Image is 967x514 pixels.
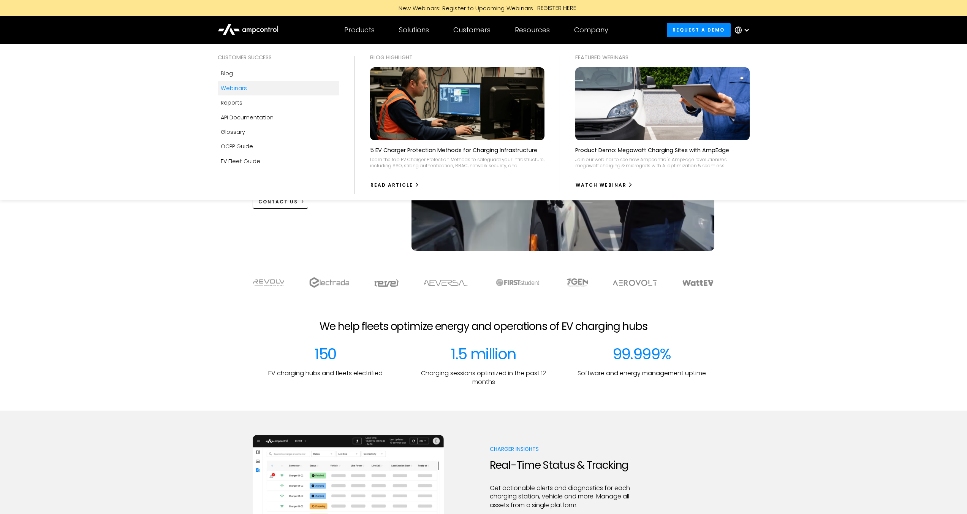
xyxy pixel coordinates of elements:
a: Read Article [370,179,420,191]
div: Company [574,26,608,34]
div: Resources [515,26,550,34]
p: 5 EV Charger Protection Methods for Charging Infrastructure [370,146,537,154]
p: Charger Insights [490,445,636,453]
p: EV charging hubs and fleets electrified [268,369,383,378]
a: CONTACT US [253,195,309,209]
p: Charging sessions optimized in the past 12 months [411,369,557,386]
img: Aerovolt Logo [612,280,658,286]
a: EV Fleet Guide [218,154,339,168]
div: Blog [221,69,233,78]
p: Product Demo: Megawatt Charging Sites with AmpEdge [575,146,729,154]
div: Webinars [221,84,247,92]
p: Software and energy management uptime [578,369,706,378]
div: Learn the top EV Charger Protection Methods to safeguard your infrastructure, including SSO, stro... [370,157,544,168]
div: New Webinars: Register to Upcoming Webinars [391,4,537,12]
div: 1.5 million [451,345,516,363]
div: 150 [314,345,336,363]
h2: We help fleets optimize energy and operations of EV charging hubs [320,320,647,333]
div: 99.999% [612,345,671,363]
a: OCPP Guide [218,139,339,154]
div: Products [344,26,375,34]
div: Glossary [221,128,245,136]
a: Blog [218,66,339,81]
a: Webinars [218,81,339,95]
div: Featured webinars [575,53,750,62]
div: REGISTER HERE [537,4,576,12]
div: watch webinar [576,182,627,189]
a: API Documentation [218,110,339,125]
div: Customers [453,26,491,34]
a: New Webinars: Register to Upcoming WebinarsREGISTER HERE [313,4,655,12]
div: Solutions [399,26,429,34]
div: Reports [221,98,242,107]
div: Read Article [370,182,413,189]
div: EV Fleet Guide [221,157,260,165]
div: Customer success [218,53,339,62]
a: Request a demo [667,23,731,37]
a: watch webinar [575,179,633,191]
div: API Documentation [221,113,274,122]
div: Blog Highlight [370,53,544,62]
div: CONTACT US [258,198,298,205]
div: Join our webinar to see how Ampcontrol's AmpEdge revolutionizes megawatt charging & microgrids wi... [575,157,750,168]
h2: Real-Time Status & Tracking [490,459,636,472]
img: WattEV logo [682,280,714,286]
div: OCPP Guide [221,142,253,151]
p: Get actionable alerts and diagnostics for each charging station, vehicle and more. Manage all ass... [490,484,636,509]
img: electrada logo [309,277,349,288]
a: Glossary [218,125,339,139]
a: Reports [218,95,339,110]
